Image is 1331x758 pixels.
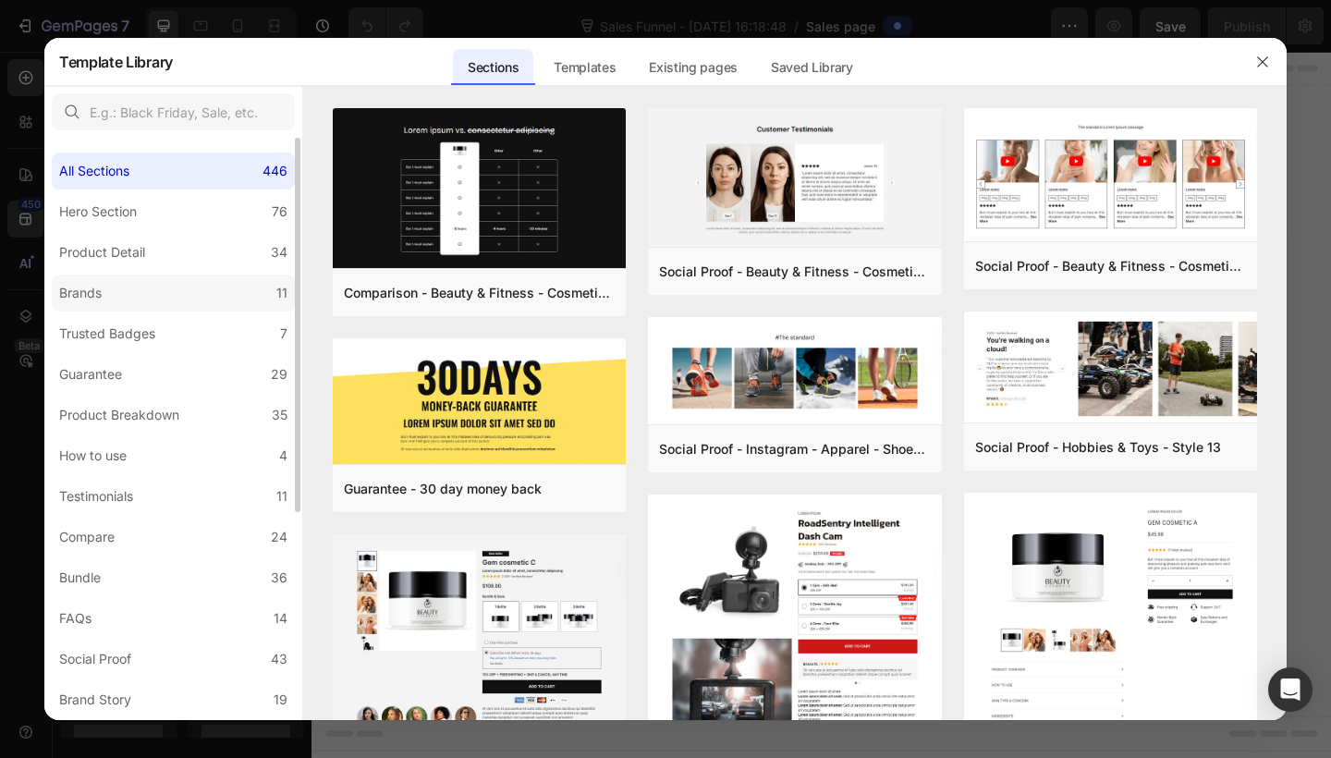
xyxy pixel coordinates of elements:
[431,530,679,544] div: Start with Generating from URL or image
[276,282,287,304] div: 11
[59,567,101,589] div: Bundle
[333,108,626,272] img: c19.png
[271,648,287,670] div: 43
[964,493,1257,756] img: pd11.png
[59,323,155,345] div: Trusted Badges
[648,317,941,425] img: sp30.png
[59,38,173,86] h2: Template Library
[271,526,287,548] div: 24
[59,404,179,426] div: Product Breakdown
[59,282,102,304] div: Brands
[975,436,1221,458] div: Social Proof - Hobbies & Toys - Style 13
[59,363,122,385] div: Guarantee
[964,312,1257,426] img: sp13.png
[271,363,287,385] div: 29
[276,485,287,507] div: 11
[274,689,287,711] div: 19
[271,241,287,263] div: 34
[975,255,1246,277] div: Social Proof - Beauty & Fitness - Cosmetic - Style 8
[59,648,131,670] div: Social Proof
[648,108,941,251] img: sp16.png
[52,93,295,130] input: E.g.: Black Friday, Sale, etc.
[1268,667,1313,712] div: Open Intercom Messenger
[59,485,133,507] div: Testimonials
[588,426,744,463] button: Explore templates
[271,567,287,589] div: 36
[634,49,752,86] div: Existing pages
[263,160,287,182] div: 446
[59,607,92,630] div: FAQs
[453,49,533,86] div: Sections
[279,445,287,467] div: 4
[59,689,131,711] div: Brand Story
[274,607,287,630] div: 14
[344,282,615,304] div: Comparison - Beauty & Fitness - Cosmetic - Ingredients - Style 19
[366,426,577,463] button: Use existing page designs
[333,338,626,468] img: g30.png
[344,478,542,500] div: Guarantee - 30 day money back
[280,323,287,345] div: 7
[272,404,287,426] div: 35
[539,49,630,86] div: Templates
[964,108,1257,245] img: sp8.png
[59,445,127,467] div: How to use
[659,438,930,460] div: Social Proof - Instagram - Apparel - Shoes - Style 30
[659,261,930,283] div: Social Proof - Beauty & Fitness - Cosmetic - Style 16
[59,526,115,548] div: Compare
[59,160,129,182] div: All Sections
[756,49,868,86] div: Saved Library
[415,389,695,411] div: Start building with Sections/Elements or
[272,201,287,223] div: 76
[59,201,137,223] div: Hero Section
[59,241,145,263] div: Product Detail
